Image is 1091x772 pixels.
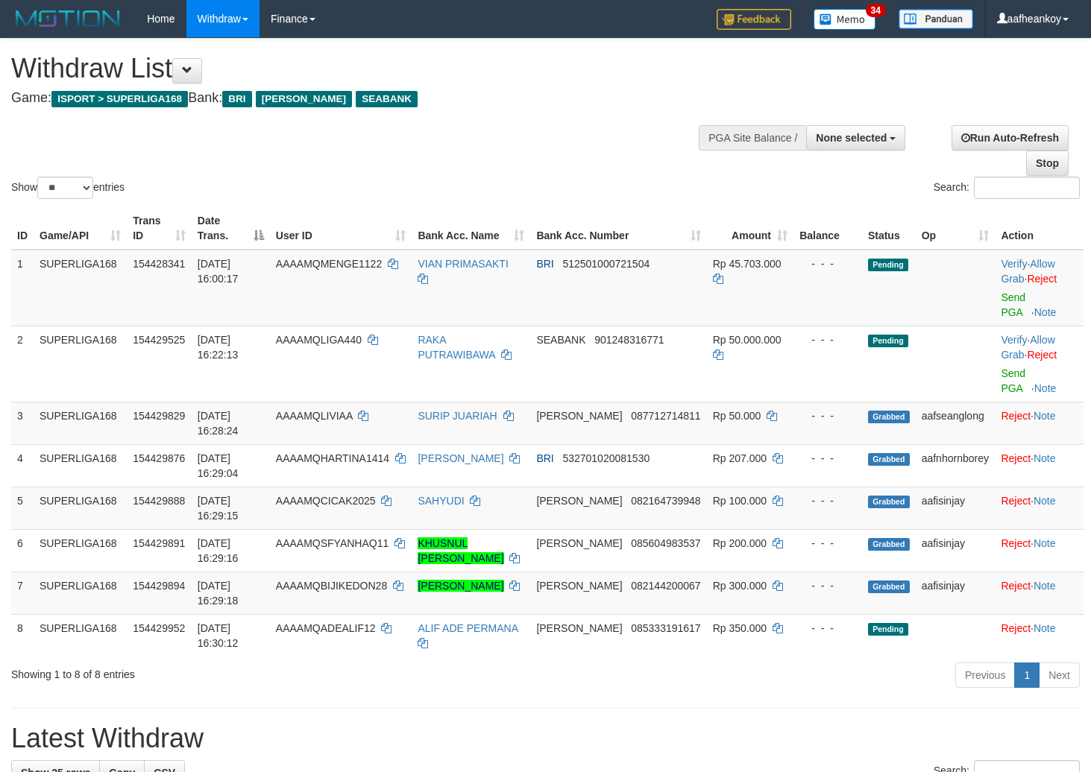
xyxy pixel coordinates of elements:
div: - - - [799,451,856,466]
a: Reject [1001,495,1031,507]
a: Reject [1001,410,1031,422]
span: 154429894 [133,580,185,592]
a: Allow Grab [1001,258,1054,285]
td: 7 [11,572,34,614]
span: 154429888 [133,495,185,507]
span: AAAAMQMENGE1122 [276,258,382,270]
a: Send PGA [1001,291,1025,318]
th: User ID: activate to sort column ascending [270,207,412,250]
label: Show entries [11,177,125,199]
span: 34 [866,4,886,17]
span: Rp 50.000 [713,410,761,422]
a: Note [1034,580,1056,592]
span: Rp 200.000 [713,537,767,549]
td: SUPERLIGA168 [34,402,127,444]
th: ID [11,207,34,250]
span: [DATE] 16:29:18 [198,580,239,607]
a: Send PGA [1001,367,1025,394]
td: 2 [11,326,34,402]
span: [PERSON_NAME] [536,580,622,592]
span: Copy 082164739948 to clipboard [631,495,700,507]
span: Grabbed [868,453,910,466]
span: Copy 532701020081530 to clipboard [562,452,650,464]
img: Feedback.jpg [717,9,791,30]
a: Note [1034,382,1057,394]
span: 154429891 [133,537,185,549]
span: Copy 901248316771 to clipboard [594,334,664,346]
a: Note [1034,622,1056,634]
span: Rp 50.000.000 [713,334,782,346]
th: Game/API: activate to sort column ascending [34,207,127,250]
span: Grabbed [868,496,910,508]
span: Pending [868,335,908,347]
span: [DATE] 16:29:04 [198,452,239,479]
a: KHUSNUL [PERSON_NAME] [418,537,503,564]
a: Note [1034,410,1056,422]
td: aafnhornborey [916,444,996,487]
td: 8 [11,614,34,656]
span: · [1001,258,1054,285]
th: Bank Acc. Number: activate to sort column ascending [530,207,706,250]
span: [PERSON_NAME] [536,622,622,634]
span: Grabbed [868,580,910,593]
input: Search: [974,177,1080,199]
td: 1 [11,250,34,326]
span: [DATE] 16:22:13 [198,334,239,361]
td: aafisinjay [916,487,996,529]
span: 154429829 [133,410,185,422]
a: Verify [1001,334,1027,346]
td: SUPERLIGA168 [34,250,127,326]
label: Search: [934,177,1080,199]
span: Rp 207.000 [713,452,767,464]
a: Reject [1001,580,1031,592]
span: Copy 082144200067 to clipboard [631,580,700,592]
span: [PERSON_NAME] [536,410,622,422]
td: · [995,444,1084,487]
span: Pending [868,259,908,271]
span: Rp 300.000 [713,580,767,592]
td: · [995,402,1084,444]
td: · [995,487,1084,529]
span: [DATE] 16:28:24 [198,410,239,437]
td: SUPERLIGA168 [34,614,127,656]
th: Action [995,207,1084,250]
td: 6 [11,529,34,572]
a: Reject [1001,452,1031,464]
th: Date Trans.: activate to sort column descending [192,207,270,250]
span: Rp 100.000 [713,495,767,507]
th: Bank Acc. Name: activate to sort column ascending [412,207,530,250]
a: Run Auto-Refresh [952,125,1069,151]
span: ISPORT > SUPERLIGA168 [51,91,188,107]
a: Previous [955,662,1015,688]
span: Grabbed [868,411,910,423]
span: [DATE] 16:00:17 [198,258,239,285]
span: SEABANK [356,91,418,107]
a: Note [1034,495,1056,507]
a: RAKA PUTRAWIBAWA [418,334,494,361]
span: [DATE] 16:30:12 [198,622,239,649]
span: 154429876 [133,452,185,464]
th: Balance [793,207,862,250]
span: 154429525 [133,334,185,346]
span: AAAAMQADEALIF12 [276,622,376,634]
img: MOTION_logo.png [11,7,125,30]
span: [PERSON_NAME] [536,495,622,507]
a: Allow Grab [1001,334,1054,361]
a: Stop [1026,151,1069,176]
span: Copy 085333191617 to clipboard [631,622,700,634]
td: SUPERLIGA168 [34,444,127,487]
span: BRI [536,258,553,270]
td: SUPERLIGA168 [34,326,127,402]
img: Button%20Memo.svg [814,9,876,30]
span: AAAAMQLIVIAA [276,410,353,422]
span: AAAAMQSFYANHAQ11 [276,537,389,549]
a: Reject [1001,537,1031,549]
select: Showentries [37,177,93,199]
td: aafisinjay [916,529,996,572]
th: Amount: activate to sort column ascending [707,207,793,250]
span: Copy 085604983537 to clipboard [631,537,700,549]
span: Grabbed [868,538,910,551]
a: Reject [1027,349,1057,361]
td: · · [995,250,1084,326]
td: SUPERLIGA168 [34,529,127,572]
